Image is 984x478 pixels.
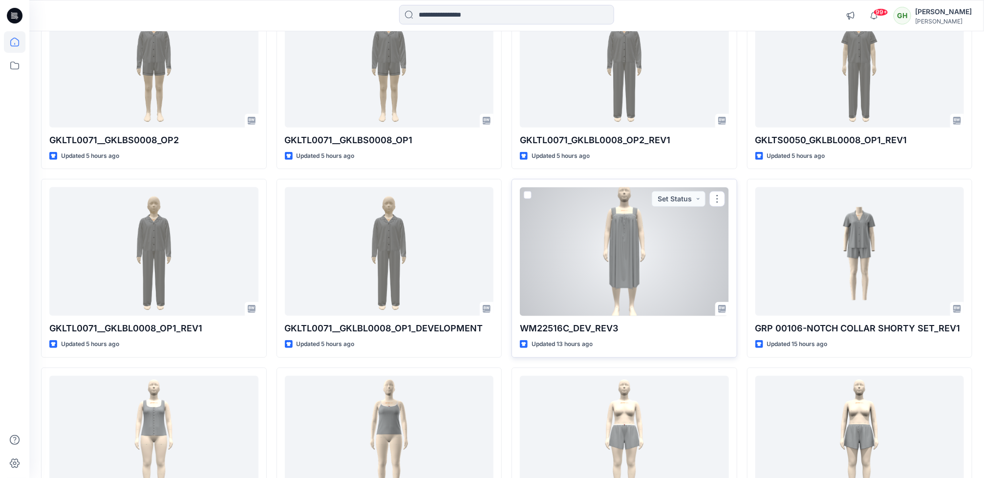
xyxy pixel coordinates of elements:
span: 99+ [874,8,888,16]
p: GKLTL0071__GKLBL0008_OP1_DEVELOPMENT [285,322,494,335]
p: Updated 5 hours ago [767,151,825,161]
p: WM22516C_DEV_REV3 [520,322,729,335]
p: Updated 5 hours ago [61,339,119,349]
p: Updated 5 hours ago [61,151,119,161]
div: GH [894,7,911,24]
p: GKLTL0071__GKLBS0008_OP1 [285,133,494,147]
a: GRP 00106-NOTCH COLLAR SHORTY SET_REV1 [755,187,964,316]
p: GRP 00106-NOTCH COLLAR SHORTY SET_REV1 [755,322,964,335]
a: GKLTL0071__GKLBL0008_OP1_DEVELOPMENT [285,187,494,316]
p: Updated 5 hours ago [297,151,355,161]
p: GKLTS0050_GKLBL0008_OP1_REV1 [755,133,964,147]
div: [PERSON_NAME] [915,6,972,18]
a: GKLTL0071__GKLBL0008_OP1_REV1 [49,187,258,316]
p: Updated 13 hours ago [532,339,593,349]
p: GKLTL0071__GKLBL0008_OP1_REV1 [49,322,258,335]
div: [PERSON_NAME] [915,18,972,25]
p: GKLTL0071_GKLBL0008_OP2_REV1 [520,133,729,147]
p: Updated 5 hours ago [532,151,590,161]
p: Updated 5 hours ago [297,339,355,349]
a: WM22516C_DEV_REV3 [520,187,729,316]
p: GKLTL0071__GKLBS0008_OP2 [49,133,258,147]
p: Updated 15 hours ago [767,339,828,349]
